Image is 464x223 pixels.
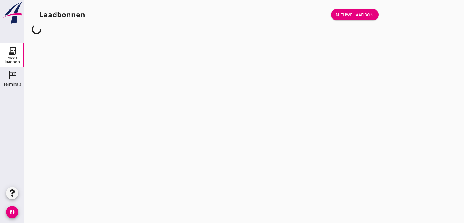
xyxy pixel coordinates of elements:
[6,206,18,218] i: account_circle
[39,10,85,20] div: Laadbonnen
[331,9,379,20] a: Nieuwe laadbon
[1,2,23,24] img: logo-small.a267ee39.svg
[336,12,374,18] div: Nieuwe laadbon
[3,82,21,86] div: Terminals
